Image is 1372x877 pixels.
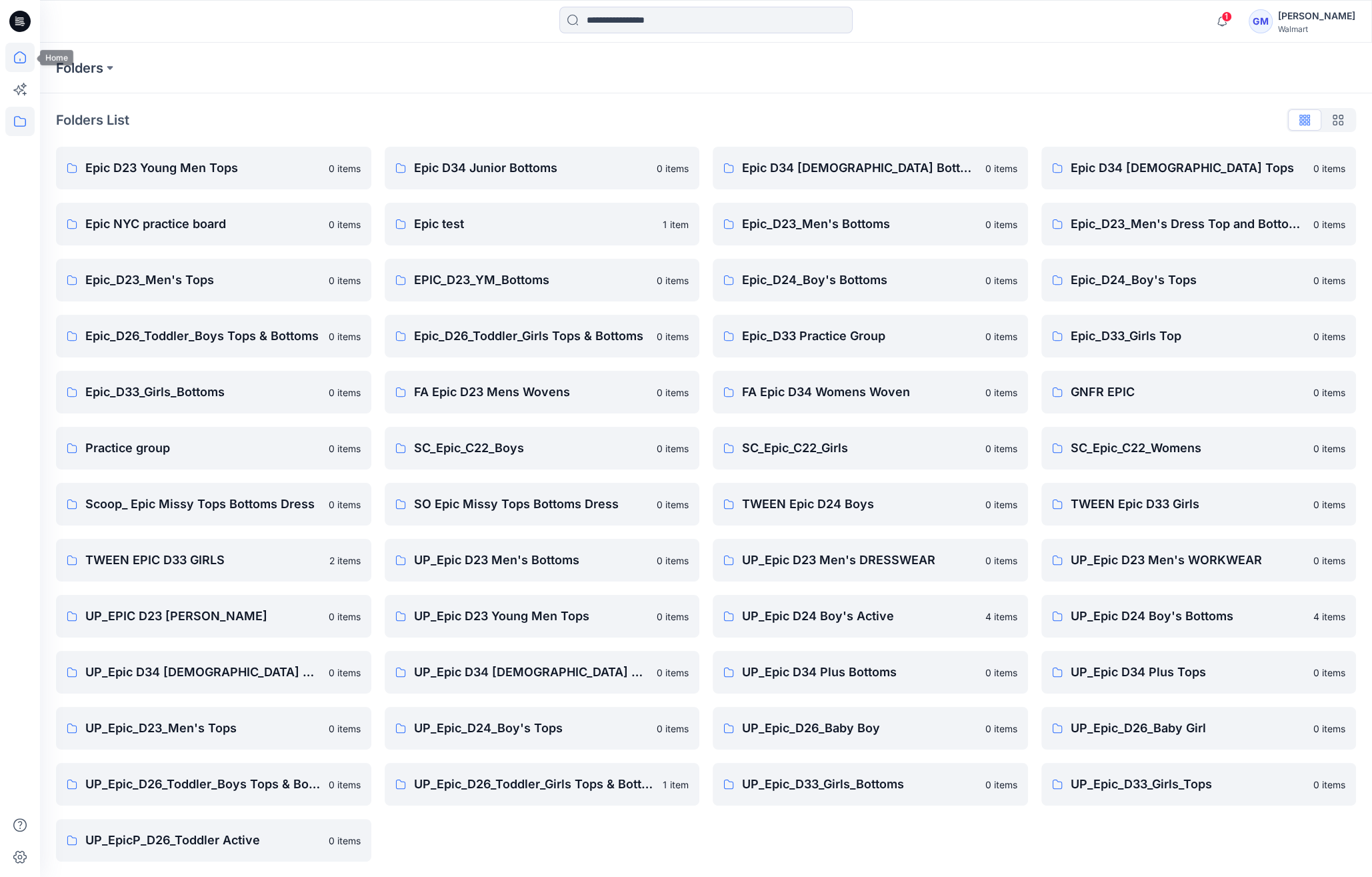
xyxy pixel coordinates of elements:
[329,217,361,231] p: 0 items
[385,483,700,526] a: SO Epic Missy Tops Bottoms Dress0 items
[657,385,689,399] p: 0 items
[657,554,689,568] p: 0 items
[742,271,977,289] p: Epic_D24_Boy's Bottoms
[329,778,361,792] p: 0 items
[742,383,977,401] p: FA Epic D34 Womens Woven
[657,273,689,287] p: 0 items
[85,607,321,626] p: UP_EPIC D23 [PERSON_NAME]
[329,834,361,848] p: 0 items
[385,147,700,189] a: Epic D34 Junior Bottoms0 items
[385,203,700,245] a: Epic test1 item
[56,819,371,862] a: UP_EpicP_D26_Toddler Active0 items
[713,371,1028,413] a: FA Epic D34 Womens Woven0 items
[1041,595,1357,638] a: UP_Epic D24 Boy's Bottoms4 items
[56,59,103,77] p: Folders
[414,383,649,401] p: FA Epic D23 Mens Wovens
[742,607,977,626] p: UP_Epic D24 Boy's Active
[985,161,1017,175] p: 0 items
[85,439,321,458] p: Practice group
[1313,442,1345,456] p: 0 items
[56,147,371,189] a: Epic D23 Young Men Tops0 items
[1041,371,1357,413] a: GNFR EPIC0 items
[1313,610,1345,624] p: 4 items
[56,651,371,694] a: UP_Epic D34 [DEMOGRAPHIC_DATA] Bottoms0 items
[385,427,700,470] a: SC_Epic_C22_Boys0 items
[56,427,371,470] a: Practice group0 items
[1249,9,1273,33] div: GM
[663,217,689,231] p: 1 item
[329,161,361,175] p: 0 items
[657,329,689,343] p: 0 items
[329,442,361,456] p: 0 items
[1313,385,1345,399] p: 0 items
[742,719,977,738] p: UP_Epic_D26_Baby Boy
[1313,722,1345,736] p: 0 items
[742,775,977,794] p: UP_Epic_D33_Girls_Bottoms
[385,371,700,413] a: FA Epic D23 Mens Wovens0 items
[1041,763,1357,806] a: UP_Epic_D33_Girls_Tops0 items
[1071,383,1306,401] p: GNFR EPIC
[56,203,371,245] a: Epic NYC practice board0 items
[414,439,649,458] p: SC_Epic_C22_Boys
[85,383,321,401] p: Epic_D33_Girls_Bottoms
[985,778,1017,792] p: 0 items
[713,651,1028,694] a: UP_Epic D34 Plus Bottoms0 items
[713,763,1028,806] a: UP_Epic_D33_Girls_Bottoms0 items
[56,539,371,582] a: TWEEN EPIC D33 GIRLS2 items
[56,707,371,750] a: UP_Epic_D23_Men's Tops0 items
[713,147,1028,189] a: Epic D34 [DEMOGRAPHIC_DATA] Bottoms0 items
[1071,551,1306,570] p: UP_Epic D23 Men's WORKWEAR
[1313,161,1345,175] p: 0 items
[329,722,361,736] p: 0 items
[657,666,689,680] p: 0 items
[1278,8,1355,24] div: [PERSON_NAME]
[713,203,1028,245] a: Epic_D23_Men's Bottoms0 items
[85,831,321,850] p: UP_EpicP_D26_Toddler Active
[329,610,361,624] p: 0 items
[385,651,700,694] a: UP_Epic D34 [DEMOGRAPHIC_DATA] Top0 items
[742,439,977,458] p: SC_Epic_C22_Girls
[414,271,649,289] p: EPIC_D23_YM_Bottoms
[329,666,361,680] p: 0 items
[985,610,1017,624] p: 4 items
[85,215,321,233] p: Epic NYC practice board
[713,483,1028,526] a: TWEEN Epic D24 Boys0 items
[663,778,689,792] p: 1 item
[742,663,977,682] p: UP_Epic D34 Plus Bottoms
[414,327,649,345] p: Epic_D26_Toddler_Girls Tops & Bottoms
[385,315,700,357] a: Epic_D26_Toddler_Girls Tops & Bottoms0 items
[742,215,977,233] p: Epic_D23_Men's Bottoms
[985,442,1017,456] p: 0 items
[713,315,1028,357] a: Epic_D33 Practice Group0 items
[985,722,1017,736] p: 0 items
[1071,719,1306,738] p: UP_Epic_D26_Baby Girl
[85,551,321,570] p: TWEEN EPIC D33 GIRLS
[329,273,361,287] p: 0 items
[985,554,1017,568] p: 0 items
[1071,607,1306,626] p: UP_Epic D24 Boy's Bottoms
[985,385,1017,399] p: 0 items
[1041,707,1357,750] a: UP_Epic_D26_Baby Girl0 items
[713,595,1028,638] a: UP_Epic D24 Boy's Active4 items
[1041,315,1357,357] a: Epic_D33_Girls Top0 items
[85,495,321,514] p: Scoop_ Epic Missy Tops Bottoms Dress
[414,551,649,570] p: UP_Epic D23 Men's Bottoms
[1041,147,1357,189] a: Epic D34 [DEMOGRAPHIC_DATA] Tops0 items
[1041,539,1357,582] a: UP_Epic D23 Men's WORKWEAR0 items
[1071,327,1306,345] p: Epic_D33_Girls Top
[1221,11,1232,22] span: 1
[414,663,649,682] p: UP_Epic D34 [DEMOGRAPHIC_DATA] Top
[1313,217,1345,231] p: 0 items
[385,539,700,582] a: UP_Epic D23 Men's Bottoms0 items
[329,554,361,568] p: 2 items
[385,259,700,301] a: EPIC_D23_YM_Bottoms0 items
[1071,495,1306,514] p: TWEEN Epic D33 Girls
[657,442,689,456] p: 0 items
[742,159,977,177] p: Epic D34 [DEMOGRAPHIC_DATA] Bottoms
[329,385,361,399] p: 0 items
[329,329,361,343] p: 0 items
[657,722,689,736] p: 0 items
[1071,663,1306,682] p: UP_Epic D34 Plus Tops
[56,110,129,130] p: Folders List
[985,666,1017,680] p: 0 items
